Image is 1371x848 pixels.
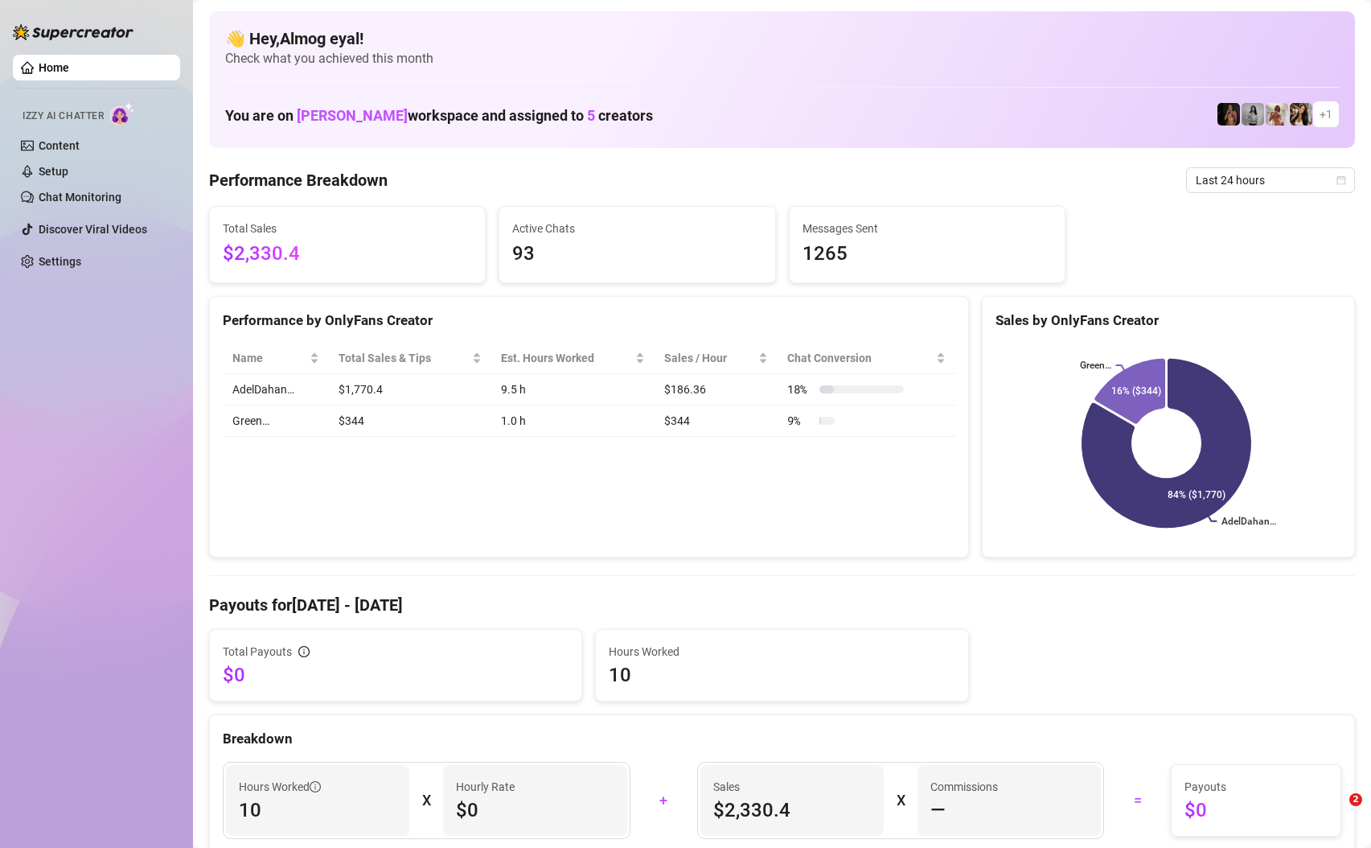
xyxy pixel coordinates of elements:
span: Hours Worked [239,778,321,796]
span: Messages Sent [802,220,1052,237]
article: Hourly Rate [456,778,515,796]
div: Breakdown [223,728,1341,750]
h4: Payouts for [DATE] - [DATE] [209,594,1355,616]
img: the_bohema [1217,103,1240,126]
span: 93 [512,239,761,270]
span: Total Sales & Tips [339,349,469,367]
text: AdelDahan… [1221,516,1276,527]
span: — [930,797,946,823]
th: Sales / Hour [655,343,778,374]
img: AI Chatter [110,102,135,126]
td: AdelDahan… [223,374,329,405]
span: Payouts [1184,778,1328,796]
th: Name [223,343,329,374]
span: Total Sales [223,220,472,237]
td: $344 [329,405,491,437]
span: [PERSON_NAME] [297,107,408,124]
span: 9 % [787,412,813,430]
div: Performance by OnlyFans Creator [223,310,955,331]
th: Chat Conversion [778,343,954,374]
a: Content [39,139,80,152]
a: Chat Monitoring [39,191,121,204]
text: Green… [1079,360,1110,371]
td: $186.36 [655,374,778,405]
span: $0 [1184,797,1328,823]
span: calendar [1336,175,1346,185]
span: Last 24 hours [1196,168,1345,192]
a: Discover Viral Videos [39,223,147,236]
img: AdelDahan [1290,103,1312,126]
div: Est. Hours Worked [501,349,632,367]
td: $344 [655,405,778,437]
span: Hours Worked [609,643,954,661]
span: 10 [609,662,954,688]
span: Sales [713,778,871,796]
span: 1265 [802,239,1052,270]
td: $1,770.4 [329,374,491,405]
span: + 1 [1320,105,1332,123]
img: Green [1266,103,1288,126]
div: Sales by OnlyFans Creator [995,310,1341,331]
span: $2,330.4 [223,239,472,270]
span: $2,330.4 [713,797,871,823]
div: + [640,788,688,813]
span: Check what you achieved this month [225,50,1339,68]
td: 9.5 h [491,374,655,405]
a: Settings [39,255,81,268]
span: Chat Conversion [787,349,932,367]
span: Sales / Hour [664,349,756,367]
h4: 👋 Hey, Almog eyal ! [225,27,1339,50]
span: Total Payouts [223,643,292,661]
h1: You are on workspace and assigned to creators [225,107,653,125]
article: Commissions [930,778,998,796]
span: 5 [587,107,595,124]
span: 10 [239,797,396,823]
h4: Performance Breakdown [209,169,388,191]
img: A [1242,103,1264,126]
span: Active Chats [512,220,761,237]
td: 1.0 h [491,405,655,437]
div: X [897,788,905,813]
span: info-circle [310,781,321,792]
td: Green… [223,405,329,437]
span: info-circle [298,646,310,657]
span: 2 [1349,793,1362,806]
span: Izzy AI Chatter [23,109,104,124]
span: Name [232,349,306,367]
a: Setup [39,165,68,178]
th: Total Sales & Tips [329,343,491,374]
span: $0 [223,662,569,688]
div: X [422,788,430,813]
img: logo-BBDzfeDw.svg [13,24,133,40]
span: $0 [456,797,614,823]
div: = [1114,788,1161,813]
a: Home [39,61,69,74]
iframe: Intercom live chat [1316,793,1355,832]
span: 18 % [787,381,813,398]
